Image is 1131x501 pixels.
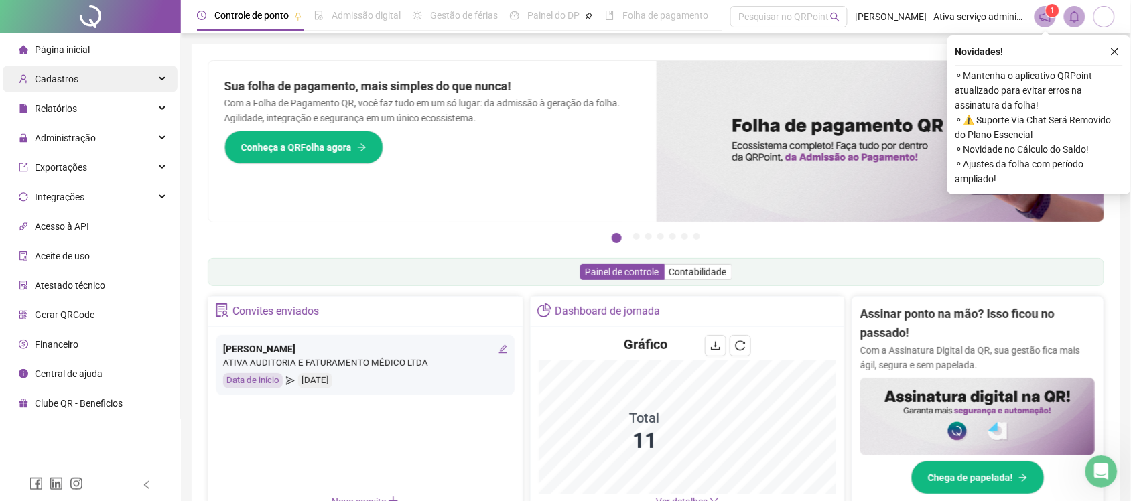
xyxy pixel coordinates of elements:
span: ⚬ Ajustes da folha com período ampliado! [955,157,1123,186]
span: Relatórios [35,103,77,114]
span: ⚬ ⚠️ Suporte Via Chat Será Removido do Plano Essencial [955,113,1123,142]
span: export [19,163,28,172]
div: Convites enviados [232,300,319,323]
span: Gestão de férias [430,10,498,21]
span: [PERSON_NAME] - Ativa serviço administrativo ltda [856,9,1026,24]
span: Acesso à API [35,221,89,232]
span: api [19,222,28,231]
span: Controle de ponto [214,10,289,21]
span: pushpin [585,12,593,20]
span: file-done [314,11,324,20]
button: 3 [645,233,652,240]
span: Integrações [35,192,84,202]
span: notification [1039,11,1051,23]
div: [DATE] [298,373,332,388]
span: 1 [1051,6,1055,15]
span: close [1110,47,1120,56]
span: sun [413,11,422,20]
span: Exportações [35,162,87,173]
span: lock [19,133,28,143]
span: bell [1069,11,1081,23]
p: Com a Folha de Pagamento QR, você faz tudo em um só lugar: da admissão à geração da folha. Agilid... [224,96,641,125]
span: ⚬ Novidade no Cálculo do Saldo! [955,142,1123,157]
span: sync [19,192,28,202]
img: 33265 [1094,7,1114,27]
span: book [605,11,614,20]
span: audit [19,251,28,261]
span: instagram [70,477,83,490]
img: banner%2F02c71560-61a6-44d4-94b9-c8ab97240462.png [860,378,1095,456]
span: pushpin [294,12,302,20]
span: clock-circle [197,11,206,20]
span: qrcode [19,310,28,319]
span: left [142,480,151,490]
span: solution [19,281,28,290]
span: solution [215,303,229,317]
span: dashboard [510,11,519,20]
span: send [286,373,295,388]
sup: 1 [1046,4,1059,17]
span: Administração [35,133,96,143]
span: ⚬ Mantenha o aplicativo QRPoint atualizado para evitar erros na assinatura da folha! [955,68,1123,113]
span: facebook [29,477,43,490]
span: edit [498,344,508,354]
span: Aceite de uso [35,250,90,261]
img: banner%2F8d14a306-6205-4263-8e5b-06e9a85ad873.png [657,61,1105,222]
button: 2 [633,233,640,240]
button: 5 [669,233,676,240]
span: Painel do DP [527,10,580,21]
button: Chega de papelada! [911,461,1045,494]
span: user-add [19,74,28,84]
div: Dashboard de jornada [555,300,660,323]
span: Folha de pagamento [622,10,708,21]
span: download [710,340,721,351]
button: Conheça a QRFolha agora [224,131,383,164]
button: 1 [612,233,622,243]
h2: Sua folha de pagamento, mais simples do que nunca! [224,77,641,96]
span: Gerar QRCode [35,309,94,320]
button: 6 [681,233,688,240]
span: arrow-right [1018,473,1028,482]
span: Chega de papelada! [928,470,1013,485]
h2: Assinar ponto na mão? Isso ficou no passado! [860,305,1095,343]
h4: Gráfico [624,335,668,354]
span: Financeiro [35,339,78,350]
span: linkedin [50,477,63,490]
div: ATIVA AUDITORIA E FATURAMENTO MÉDICO LTDA [223,356,508,370]
span: reload [735,340,746,351]
button: 7 [693,233,700,240]
span: info-circle [19,369,28,378]
span: home [19,45,28,54]
span: Contabilidade [669,267,727,277]
span: Cadastros [35,74,78,84]
span: Admissão digital [332,10,401,21]
span: gift [19,399,28,408]
span: dollar [19,340,28,349]
span: Painel de controle [586,267,659,277]
span: Atestado técnico [35,280,105,291]
div: Data de início [223,373,283,388]
iframe: Intercom live chat [1085,455,1118,488]
span: Central de ajuda [35,368,103,379]
span: Novidades ! [955,44,1004,59]
span: Conheça a QRFolha agora [241,140,352,155]
span: arrow-right [357,143,367,152]
span: Página inicial [35,44,90,55]
p: Com a Assinatura Digital da QR, sua gestão fica mais ágil, segura e sem papelada. [860,343,1095,372]
span: Clube QR - Beneficios [35,398,123,409]
span: file [19,104,28,113]
span: pie-chart [537,303,551,317]
button: 4 [657,233,664,240]
div: [PERSON_NAME] [223,342,508,356]
span: search [830,12,840,22]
